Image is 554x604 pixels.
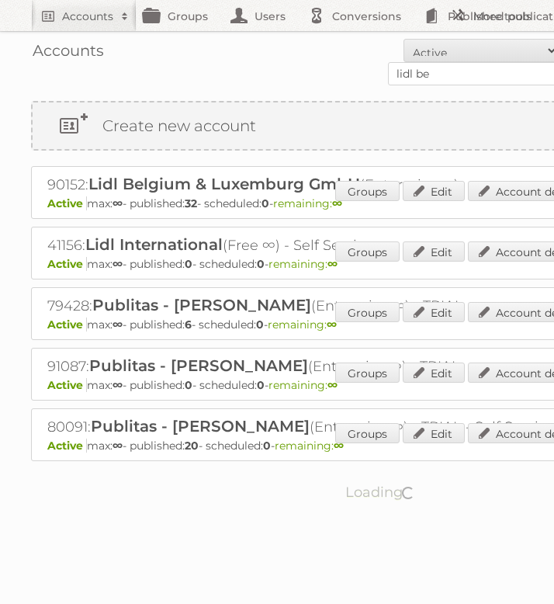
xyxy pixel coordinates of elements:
strong: 0 [185,378,192,392]
strong: ∞ [334,439,344,453]
h2: Accounts [62,9,113,24]
span: Lidl Belgium & Luxemburg GmbH [88,175,360,193]
a: Edit [403,302,465,322]
strong: ∞ [327,378,338,392]
strong: 32 [185,196,197,210]
strong: 0 [257,257,265,271]
a: Edit [403,181,465,201]
span: Active [47,257,87,271]
strong: 20 [185,439,199,453]
span: Active [47,318,87,332]
span: Active [47,378,87,392]
strong: ∞ [332,196,342,210]
strong: 0 [261,196,269,210]
span: Publitas - [PERSON_NAME] [92,296,311,314]
span: remaining: [273,196,342,210]
strong: ∞ [327,257,338,271]
span: Publitas - [PERSON_NAME] [91,417,310,436]
a: Groups [335,302,400,322]
span: Active [47,439,87,453]
span: Lidl International [85,235,223,254]
p: Loading [296,477,465,508]
strong: ∞ [113,378,123,392]
strong: ∞ [113,318,123,332]
span: remaining: [268,318,337,332]
strong: ∞ [113,439,123,453]
strong: 0 [185,257,192,271]
a: Edit [403,363,465,383]
a: Groups [335,363,400,383]
strong: ∞ [327,318,337,332]
span: remaining: [275,439,344,453]
strong: ∞ [113,196,123,210]
span: Active [47,196,87,210]
span: Publitas - [PERSON_NAME] [89,356,308,375]
strong: ∞ [113,257,123,271]
a: Groups [335,423,400,443]
span: remaining: [268,257,338,271]
a: Groups [335,181,400,201]
a: Groups [335,241,400,262]
strong: 0 [263,439,271,453]
a: Edit [403,241,465,262]
span: remaining: [268,378,338,392]
strong: 6 [185,318,192,332]
strong: 0 [257,378,265,392]
h2: More tools [473,9,551,24]
strong: 0 [256,318,264,332]
a: Edit [403,423,465,443]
